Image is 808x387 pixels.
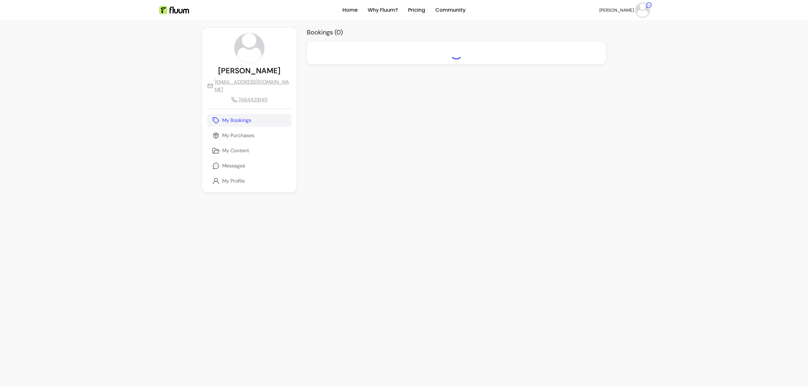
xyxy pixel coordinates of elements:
p: My Content [222,147,249,154]
p: [PERSON_NAME] [218,66,281,76]
div: Loading [450,47,463,59]
a: 7464429140 [231,96,268,104]
a: Home [342,6,358,14]
img: avatar [235,33,264,63]
p: My Profile [222,177,245,185]
img: Fluum Logo [159,6,189,14]
h2: Bookings ( 0 ) [307,28,606,37]
a: My Purchases [207,129,292,142]
a: Why Fluum? [368,6,398,14]
a: My Content [207,144,292,157]
img: avatar [636,4,649,16]
a: Community [435,6,466,14]
p: My Bookings [222,117,251,124]
a: Pricing [408,6,425,14]
span: [PERSON_NAME] [599,7,634,13]
p: Messages [222,162,245,170]
a: My Profile [207,175,292,187]
p: My Purchases [222,132,254,139]
a: My Bookings [207,114,292,127]
a: [EMAIL_ADDRESS][DOMAIN_NAME] [207,78,292,94]
a: Messages [207,160,292,172]
button: avatar[PERSON_NAME] [599,4,649,16]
